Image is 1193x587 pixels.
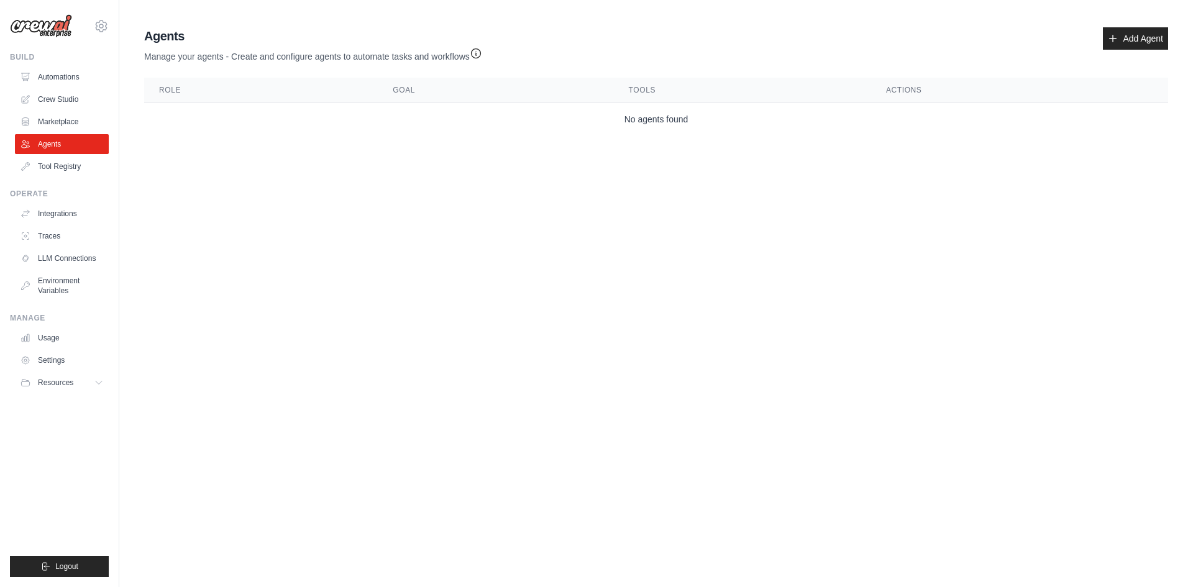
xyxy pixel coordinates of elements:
[871,78,1168,103] th: Actions
[614,78,871,103] th: Tools
[144,78,378,103] th: Role
[15,157,109,176] a: Tool Registry
[15,350,109,370] a: Settings
[15,373,109,393] button: Resources
[15,67,109,87] a: Automations
[15,328,109,348] a: Usage
[15,134,109,154] a: Agents
[1103,27,1168,50] a: Add Agent
[15,89,109,109] a: Crew Studio
[55,562,78,571] span: Logout
[144,103,1168,136] td: No agents found
[15,271,109,301] a: Environment Variables
[38,378,73,388] span: Resources
[10,189,109,199] div: Operate
[10,556,109,577] button: Logout
[15,112,109,132] a: Marketplace
[15,226,109,246] a: Traces
[10,14,72,38] img: Logo
[144,27,482,45] h2: Agents
[378,78,613,103] th: Goal
[15,204,109,224] a: Integrations
[10,313,109,323] div: Manage
[15,248,109,268] a: LLM Connections
[10,52,109,62] div: Build
[144,45,482,63] p: Manage your agents - Create and configure agents to automate tasks and workflows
